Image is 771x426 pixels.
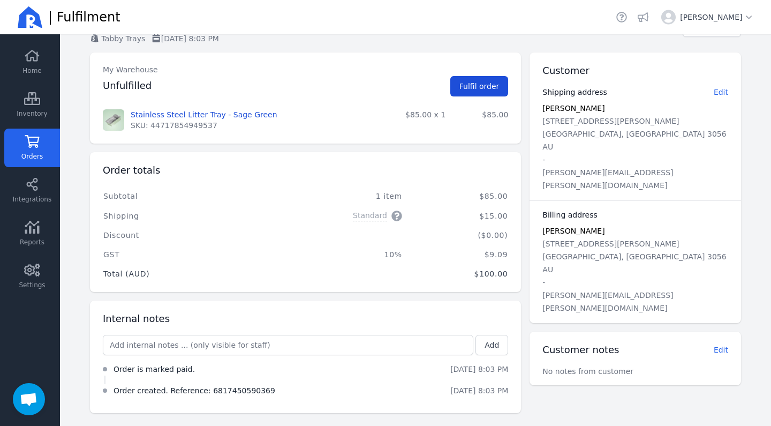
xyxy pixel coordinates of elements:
button: Add [475,335,508,355]
span: [STREET_ADDRESS][PERSON_NAME] [542,240,679,248]
button: [PERSON_NAME] [657,5,758,29]
p: Order created. Reference: 6817450590369 [114,385,275,396]
span: No notes from customer [542,367,633,376]
td: Shipping [103,206,247,226]
h2: Customer notes [542,342,619,357]
p: [DATE] 8:03 PM [152,33,219,44]
img: Ricemill Logo [17,4,43,30]
span: Orders [21,152,43,161]
span: Edit [714,346,728,354]
span: My Warehouse [103,65,158,74]
span: [PERSON_NAME] [542,104,604,113]
img: Stainless Steel Litter Tray - Sage Green [103,109,124,131]
td: $9.09 [411,245,509,264]
h3: Billing address [542,210,597,220]
td: Total (AUD) [103,264,247,283]
td: 1 item [247,186,411,206]
span: Integrations [13,195,51,204]
span: Inventory [17,109,47,118]
button: Standard [353,210,402,221]
span: - [542,278,545,287]
span: [PERSON_NAME][EMAIL_ADDRESS][PERSON_NAME][DOMAIN_NAME] [542,168,673,190]
a: Stainless Steel Litter Tray - Sage Green [131,109,277,120]
span: Tabby Trays [102,34,146,43]
h3: Shipping address [542,87,607,98]
td: $85.00 x 1 [371,105,454,135]
td: ($0.00) [411,226,509,245]
h2: Internal notes [103,311,170,326]
a: Helpdesk [614,10,629,25]
button: Fulfil order [450,76,509,96]
span: Add [485,341,499,349]
span: Fulfil order [459,82,500,91]
td: $100.00 [411,264,509,283]
td: $85.00 [411,186,509,206]
button: Edit [714,87,728,98]
input: Add internal notes ... (only visible for staff) [103,335,473,355]
td: Discount [103,226,247,245]
p: Order is marked paid. [114,364,195,375]
span: Settings [19,281,45,289]
h2: Unfulfilled [103,78,152,93]
span: SKU: 44717854949537 [131,120,217,131]
span: - [542,155,545,164]
span: [STREET_ADDRESS][PERSON_NAME] [542,117,679,125]
time: [DATE] 8:03 PM [450,365,508,373]
span: [PERSON_NAME] [542,227,604,235]
span: [PERSON_NAME] [680,12,754,23]
span: [PERSON_NAME][EMAIL_ADDRESS][PERSON_NAME][DOMAIN_NAME] [542,291,673,312]
h2: Customer [542,63,589,78]
td: $85.00 [454,105,517,135]
span: [GEOGRAPHIC_DATA], [GEOGRAPHIC_DATA] 3056 AU [542,130,726,151]
td: GST [103,245,247,264]
td: $15.00 [411,206,509,226]
time: [DATE] 8:03 PM [450,386,508,395]
td: 10% [247,245,411,264]
span: | Fulfilment [48,9,120,26]
span: Home [22,66,41,75]
span: Standard [353,210,387,221]
span: Reports [20,238,44,246]
button: Edit [714,345,728,355]
td: Subtotal [103,186,247,206]
span: Edit [714,88,728,96]
h2: Order totals [103,163,160,178]
div: Open chat [13,383,45,415]
span: [GEOGRAPHIC_DATA], [GEOGRAPHIC_DATA] 3056 AU [542,252,726,274]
